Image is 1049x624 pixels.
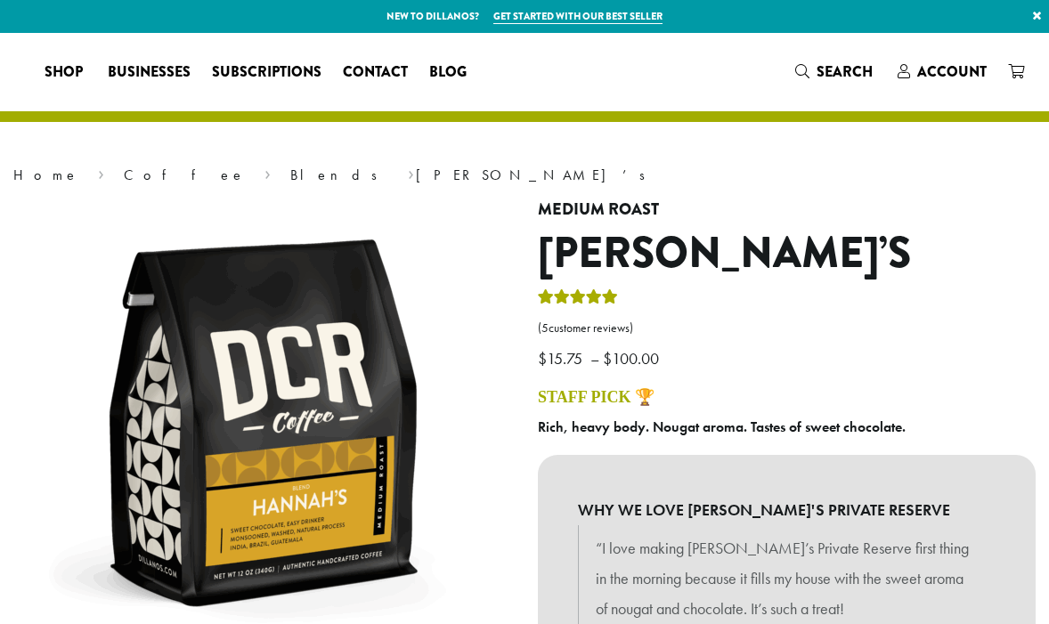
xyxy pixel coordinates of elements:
[578,495,996,525] b: WHY WE LOVE [PERSON_NAME]'S PRIVATE RESERVE
[538,417,906,436] b: Rich, heavy body. Nougat aroma. Tastes of sweet chocolate.
[603,348,612,369] span: $
[538,200,1036,220] h4: Medium Roast
[264,158,271,186] span: ›
[290,166,389,184] a: Blends
[98,158,104,186] span: ›
[596,533,978,623] p: “I love making [PERSON_NAME]’s Private Reserve first thing in the morning because it fills my hou...
[45,61,83,84] span: Shop
[493,9,663,24] a: Get started with our best seller
[590,348,599,369] span: –
[124,166,246,184] a: Coffee
[34,58,97,86] a: Shop
[108,61,191,84] span: Businesses
[917,61,987,82] span: Account
[538,348,547,369] span: $
[212,61,321,84] span: Subscriptions
[408,158,414,186] span: ›
[538,320,1036,337] a: (5customer reviews)
[817,61,873,82] span: Search
[13,166,79,184] a: Home
[538,388,655,406] a: STAFF PICK 🏆
[538,287,618,313] div: Rated 5.00 out of 5
[343,61,408,84] span: Contact
[541,320,549,336] span: 5
[785,57,887,86] a: Search
[538,348,587,369] bdi: 15.75
[538,228,1036,280] h1: [PERSON_NAME]’s
[603,348,663,369] bdi: 100.00
[13,165,1036,186] nav: Breadcrumb
[429,61,467,84] span: Blog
